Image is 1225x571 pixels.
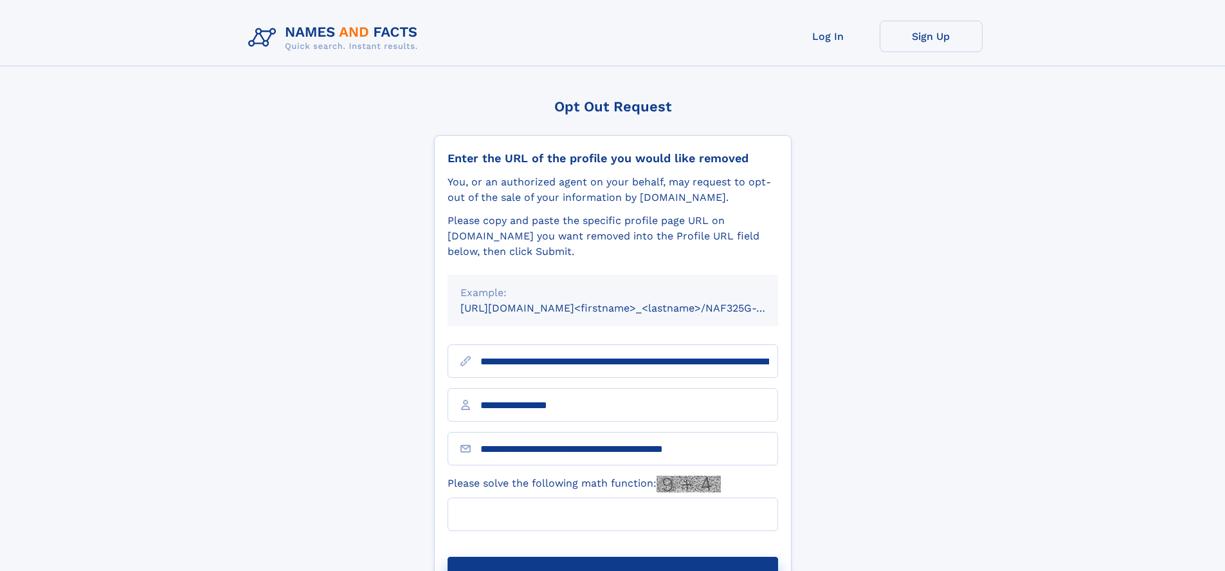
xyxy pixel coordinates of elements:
[448,213,778,259] div: Please copy and paste the specific profile page URL on [DOMAIN_NAME] you want removed into the Pr...
[448,174,778,205] div: You, or an authorized agent on your behalf, may request to opt-out of the sale of your informatio...
[880,21,983,52] a: Sign Up
[448,151,778,165] div: Enter the URL of the profile you would like removed
[460,285,765,301] div: Example:
[777,21,880,52] a: Log In
[448,476,721,492] label: Please solve the following math function:
[243,21,428,55] img: Logo Names and Facts
[460,302,803,314] small: [URL][DOMAIN_NAME]<firstname>_<lastname>/NAF325G-xxxxxxxx
[434,98,792,115] div: Opt Out Request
